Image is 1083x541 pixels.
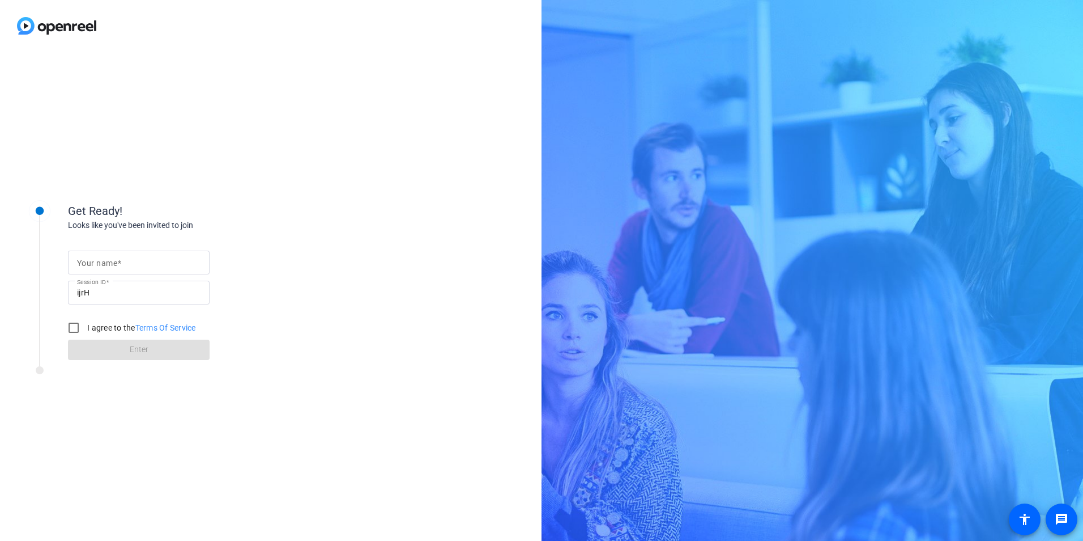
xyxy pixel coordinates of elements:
[77,278,106,285] mat-label: Session ID
[1055,513,1068,526] mat-icon: message
[1018,513,1031,526] mat-icon: accessibility
[77,259,117,268] mat-label: Your name
[68,219,295,231] div: Looks like you've been invited to join
[68,202,295,219] div: Get Ready!
[85,322,196,333] label: I agree to the
[135,323,196,332] a: Terms Of Service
